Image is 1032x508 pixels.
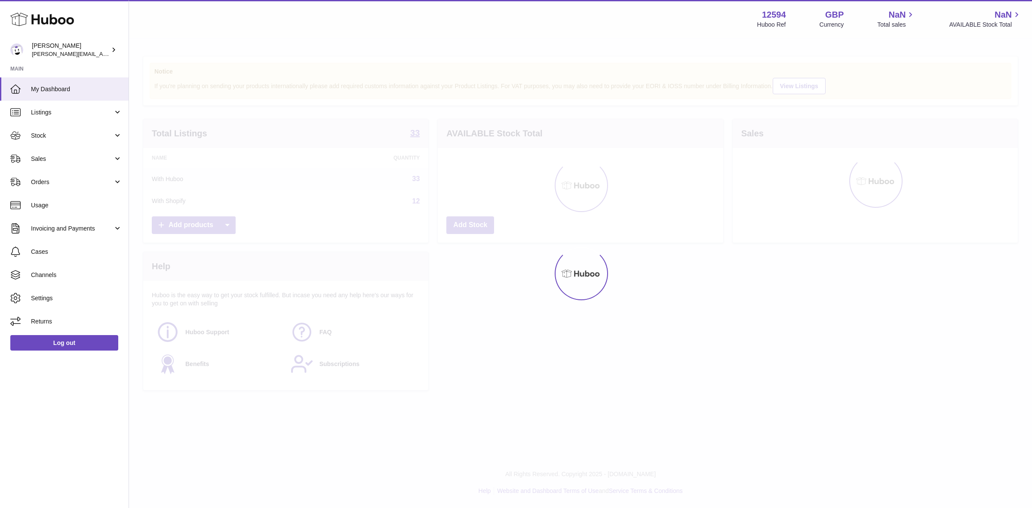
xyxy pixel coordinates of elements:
span: Stock [31,132,113,140]
a: Log out [10,335,118,351]
a: NaN Total sales [877,9,915,29]
a: NaN AVAILABLE Stock Total [949,9,1022,29]
span: Channels [31,271,122,279]
span: AVAILABLE Stock Total [949,21,1022,29]
strong: 12594 [762,9,786,21]
span: Total sales [877,21,915,29]
div: Currency [820,21,844,29]
strong: GBP [825,9,844,21]
span: Sales [31,155,113,163]
span: Usage [31,201,122,209]
span: [PERSON_NAME][EMAIL_ADDRESS][DOMAIN_NAME] [32,50,172,57]
span: Cases [31,248,122,256]
span: Listings [31,108,113,117]
img: owen@wearemakewaves.com [10,43,23,56]
span: Returns [31,317,122,326]
span: Settings [31,294,122,302]
span: NaN [995,9,1012,21]
span: Orders [31,178,113,186]
span: NaN [888,9,906,21]
span: Invoicing and Payments [31,225,113,233]
div: Huboo Ref [757,21,786,29]
span: My Dashboard [31,85,122,93]
div: [PERSON_NAME] [32,42,109,58]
